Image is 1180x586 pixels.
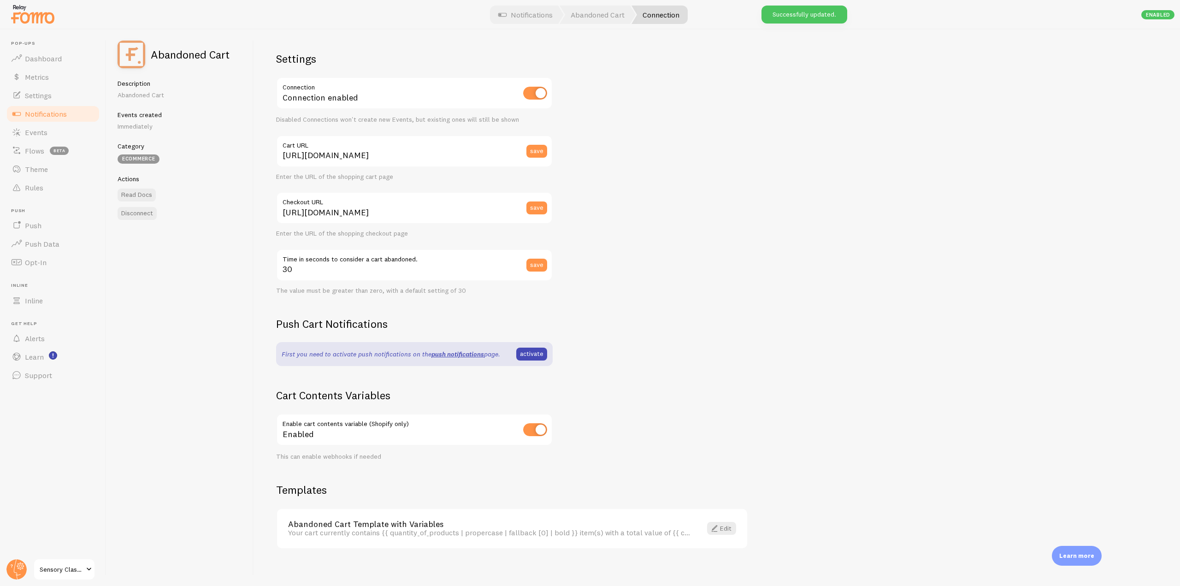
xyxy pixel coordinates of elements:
[10,2,56,26] img: fomo-relay-logo-orange.svg
[6,329,100,348] a: Alerts
[276,135,553,151] label: Cart URL
[11,283,100,289] span: Inline
[6,366,100,385] a: Support
[25,258,47,267] span: Opt-In
[288,520,690,528] a: Abandoned Cart Template with Variables
[526,145,547,158] button: save
[40,564,83,575] span: Sensory Classroom
[118,41,145,68] img: fomo_icons_abandoned_cart.svg
[276,230,553,238] div: Enter the URL of the shopping checkout page
[276,52,553,66] h2: Settings
[6,160,100,178] a: Theme
[118,207,157,220] button: Disconnect
[431,350,484,358] a: push notifications
[25,146,44,155] span: Flows
[6,68,100,86] a: Metrics
[516,348,547,361] a: activate
[118,189,156,201] a: Read Docs
[288,528,690,537] div: Your cart currently contains {{ quantity_of_products | propercase | fallback [0] | bold }} item(s...
[25,91,52,100] span: Settings
[118,122,242,131] p: Immediately
[276,287,553,295] div: The value must be greater than zero, with a default setting of 30
[118,142,242,150] h5: Category
[25,128,47,137] span: Events
[6,105,100,123] a: Notifications
[761,6,847,24] div: Successfully updated.
[1052,546,1102,566] div: Learn more
[6,142,100,160] a: Flows beta
[25,371,52,380] span: Support
[6,216,100,235] a: Push
[6,348,100,366] a: Learn
[276,388,553,403] h2: Cart Contents Variables
[25,109,67,118] span: Notifications
[118,111,242,119] h5: Events created
[50,147,69,155] span: beta
[282,349,500,359] p: First you need to activate push notifications on the page.
[276,414,553,447] div: Enabled
[6,178,100,197] a: Rules
[6,253,100,272] a: Opt-In
[6,86,100,105] a: Settings
[118,154,159,164] div: eCommerce
[25,183,43,192] span: Rules
[49,351,57,360] svg: <p>Watch New Feature Tutorials!</p>
[151,49,230,60] h2: Abandoned Cart
[25,221,41,230] span: Push
[707,522,736,535] a: Edit
[276,77,553,111] div: Connection enabled
[276,483,748,497] h2: Templates
[25,165,48,174] span: Theme
[118,79,242,88] h5: Description
[526,201,547,214] button: save
[276,249,553,265] label: Time in seconds to consider a cart abandoned.
[118,175,242,183] h5: Actions
[526,259,547,272] button: save
[118,90,242,100] p: Abandoned Cart
[276,116,553,124] div: Disabled Connections won't create new Events, but existing ones will still be shown
[11,321,100,327] span: Get Help
[276,317,553,331] h2: Push Cart Notifications
[6,235,100,253] a: Push Data
[6,49,100,68] a: Dashboard
[25,72,49,82] span: Metrics
[1059,551,1094,560] p: Learn more
[25,352,44,361] span: Learn
[25,239,59,249] span: Push Data
[25,54,62,63] span: Dashboard
[11,41,100,47] span: Pop-ups
[6,291,100,310] a: Inline
[25,334,45,343] span: Alerts
[6,123,100,142] a: Events
[276,173,553,181] div: Enter the URL of the shopping cart page
[33,558,95,580] a: Sensory Classroom
[11,208,100,214] span: Push
[276,249,553,281] input: 30
[276,192,553,207] label: Checkout URL
[276,453,553,461] div: This can enable webhooks if needed
[25,296,43,305] span: Inline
